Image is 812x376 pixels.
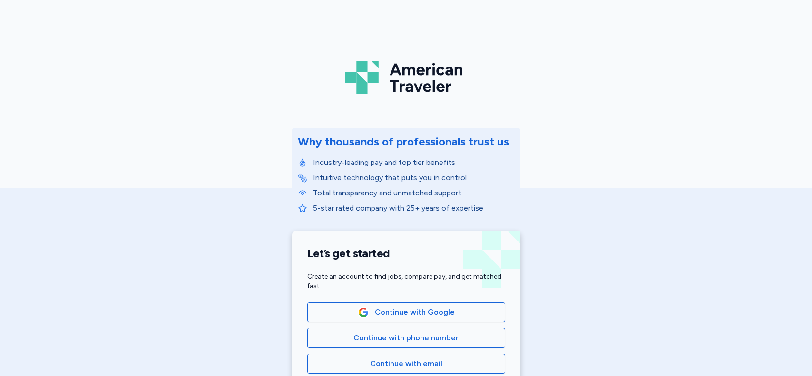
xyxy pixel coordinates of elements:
h1: Let’s get started [307,246,505,260]
span: Continue with Google [375,307,455,318]
div: Create an account to find jobs, compare pay, and get matched fast [307,272,505,291]
span: Continue with email [370,358,442,369]
button: Continue with email [307,354,505,374]
p: Intuitive technology that puts you in control [313,172,515,183]
p: 5-star rated company with 25+ years of expertise [313,202,515,214]
span: Continue with phone number [353,332,459,344]
p: Industry-leading pay and top tier benefits [313,157,515,168]
button: Continue with phone number [307,328,505,348]
img: Logo [345,57,467,98]
div: Why thousands of professionals trust us [298,134,509,149]
p: Total transparency and unmatched support [313,187,515,199]
button: Google LogoContinue with Google [307,302,505,322]
img: Google Logo [358,307,369,318]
